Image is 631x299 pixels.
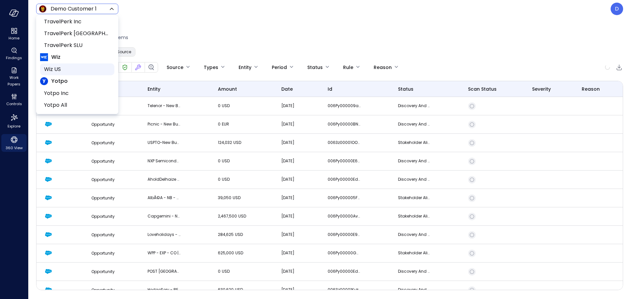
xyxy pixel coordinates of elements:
span: TravelPerk [GEOGRAPHIC_DATA] [44,30,109,37]
span: Yotpo Inc [44,89,109,97]
span: Yotpo [51,77,68,85]
span: Wiz US [44,65,109,73]
span: TravelPerk SLU [44,41,109,49]
li: TravelPerk SLU [40,39,114,51]
span: Wiz [51,53,60,61]
li: Wiz US [40,63,114,75]
li: TravelPerk Inc [40,16,114,28]
li: Yotpo Inc [40,87,114,99]
span: TravelPerk Inc [44,18,109,26]
img: Wiz [40,53,48,61]
li: TravelPerk UK [40,28,114,39]
span: Yotpo All [44,101,109,109]
li: Yotpo All [40,99,114,111]
img: Yotpo [40,77,48,85]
